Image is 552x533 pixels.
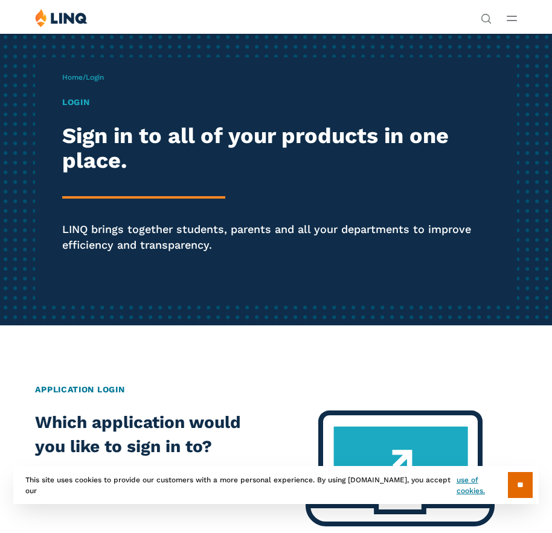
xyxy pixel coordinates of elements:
[62,222,490,252] p: LINQ brings together students, parents and all your departments to improve efficiency and transpa...
[62,124,490,174] h2: Sign in to all of your products in one place.
[481,8,492,23] nav: Utility Navigation
[507,11,517,25] button: Open Main Menu
[481,12,492,23] button: Open Search Bar
[62,96,490,109] h1: Login
[35,410,269,459] h2: Which application would you like to sign in to?
[35,383,516,396] h2: Application Login
[35,8,88,27] img: LINQ | K‑12 Software
[62,73,104,81] span: /
[62,73,83,81] a: Home
[457,474,508,496] a: use of cookies.
[13,466,539,504] div: This site uses cookies to provide our customers with a more personal experience. By using [DOMAIN...
[86,73,104,81] span: Login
